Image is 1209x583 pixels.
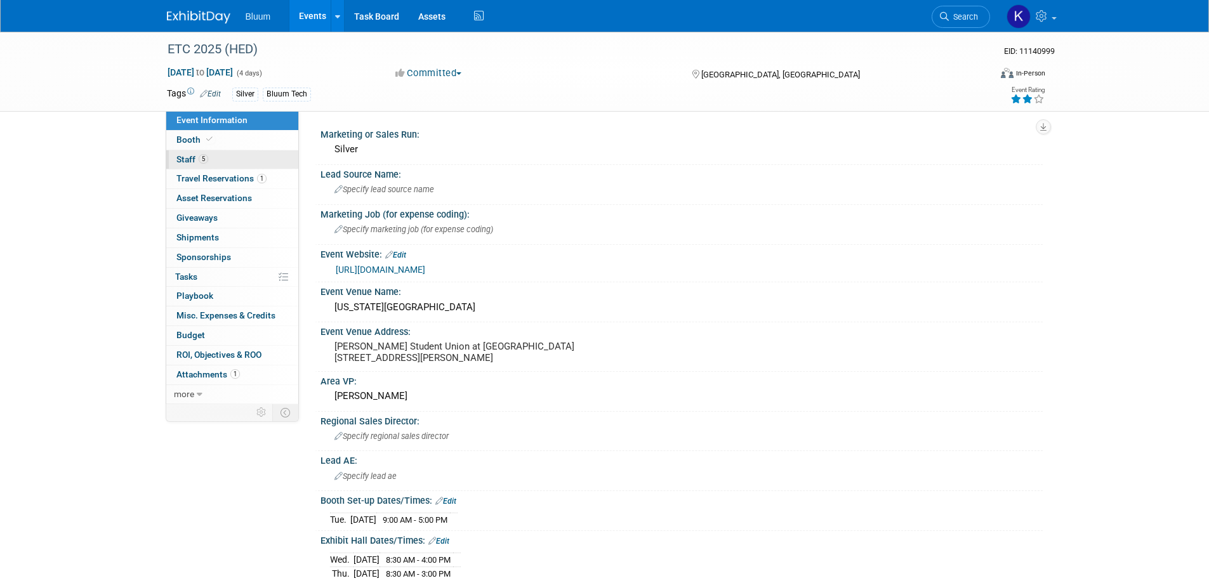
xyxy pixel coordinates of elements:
button: Committed [391,67,466,80]
td: Personalize Event Tab Strip [251,404,273,421]
a: Sponsorships [166,248,298,267]
span: [GEOGRAPHIC_DATA], [GEOGRAPHIC_DATA] [701,70,860,79]
div: Event Format [915,66,1046,85]
span: Asset Reservations [176,193,252,203]
img: Format-Inperson.png [1001,68,1014,78]
span: Event ID: 11140999 [1004,46,1055,56]
span: ROI, Objectives & ROO [176,350,261,360]
td: Tue. [330,513,350,526]
div: Area VP: [320,372,1043,388]
a: ROI, Objectives & ROO [166,346,298,365]
span: Bluum [246,11,271,22]
td: Thu. [330,567,353,580]
span: 1 [257,174,267,183]
a: Asset Reservations [166,189,298,208]
a: Tasks [166,268,298,287]
div: ETC 2025 (HED) [163,38,971,61]
div: Event Venue Name: [320,282,1043,298]
span: Shipments [176,232,219,242]
span: 8:30 AM - 4:00 PM [386,555,451,565]
a: Event Information [166,111,298,130]
img: Kellie Noller [1007,4,1031,29]
div: [PERSON_NAME] [330,386,1033,406]
a: Staff5 [166,150,298,169]
a: Travel Reservations1 [166,169,298,188]
div: Marketing Job (for expense coding): [320,205,1043,221]
span: 9:00 AM - 5:00 PM [383,515,447,525]
a: Budget [166,326,298,345]
td: [DATE] [350,513,376,526]
span: more [174,389,194,399]
td: Toggle Event Tabs [272,404,298,421]
span: 5 [199,154,208,164]
a: [URL][DOMAIN_NAME] [336,265,425,275]
span: Sponsorships [176,252,231,262]
div: [US_STATE][GEOGRAPHIC_DATA] [330,298,1033,317]
span: Tasks [175,272,197,282]
div: Event Venue Address: [320,322,1043,338]
span: Travel Reservations [176,173,267,183]
div: Event Website: [320,245,1043,261]
td: [DATE] [353,553,380,567]
i: Booth reservation complete [206,136,213,143]
div: Silver [232,88,258,101]
td: Wed. [330,553,353,567]
div: Booth Set-up Dates/Times: [320,491,1043,508]
span: Booth [176,134,215,145]
a: Edit [435,497,456,506]
div: In-Person [1015,69,1045,78]
div: Bluum Tech [263,88,311,101]
div: Regional Sales Director: [320,412,1043,428]
span: 8:30 AM - 3:00 PM [386,569,451,579]
span: Playbook [176,291,213,301]
a: Edit [385,251,406,259]
a: Shipments [166,228,298,247]
div: Marketing or Sales Run: [320,125,1043,141]
a: Attachments1 [166,365,298,384]
div: Event Rating [1010,87,1045,93]
span: Budget [176,330,205,340]
div: Lead Source Name: [320,165,1043,181]
span: Event Information [176,115,248,125]
span: Attachments [176,369,240,379]
span: Staff [176,154,208,164]
div: Lead AE: [320,451,1043,467]
span: Specify lead ae [334,471,397,481]
td: Tags [167,87,221,102]
span: Misc. Expenses & Credits [176,310,275,320]
span: Specify marketing job (for expense coding) [334,225,493,234]
pre: [PERSON_NAME] Student Union at [GEOGRAPHIC_DATA] [STREET_ADDRESS][PERSON_NAME] [334,341,607,364]
span: Specify regional sales director [334,431,449,441]
a: Misc. Expenses & Credits [166,306,298,325]
a: Search [932,6,990,28]
div: Silver [330,140,1033,159]
span: to [194,67,206,77]
a: Booth [166,131,298,150]
a: Edit [428,537,449,546]
a: Edit [200,89,221,98]
a: Playbook [166,287,298,306]
span: 1 [230,369,240,379]
span: (4 days) [235,69,262,77]
a: Giveaways [166,209,298,228]
img: ExhibitDay [167,11,230,23]
a: more [166,385,298,404]
td: [DATE] [353,567,380,580]
span: [DATE] [DATE] [167,67,234,78]
div: Exhibit Hall Dates/Times: [320,531,1043,547]
span: Giveaways [176,213,218,223]
span: Specify lead source name [334,185,434,194]
span: Search [949,12,978,22]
